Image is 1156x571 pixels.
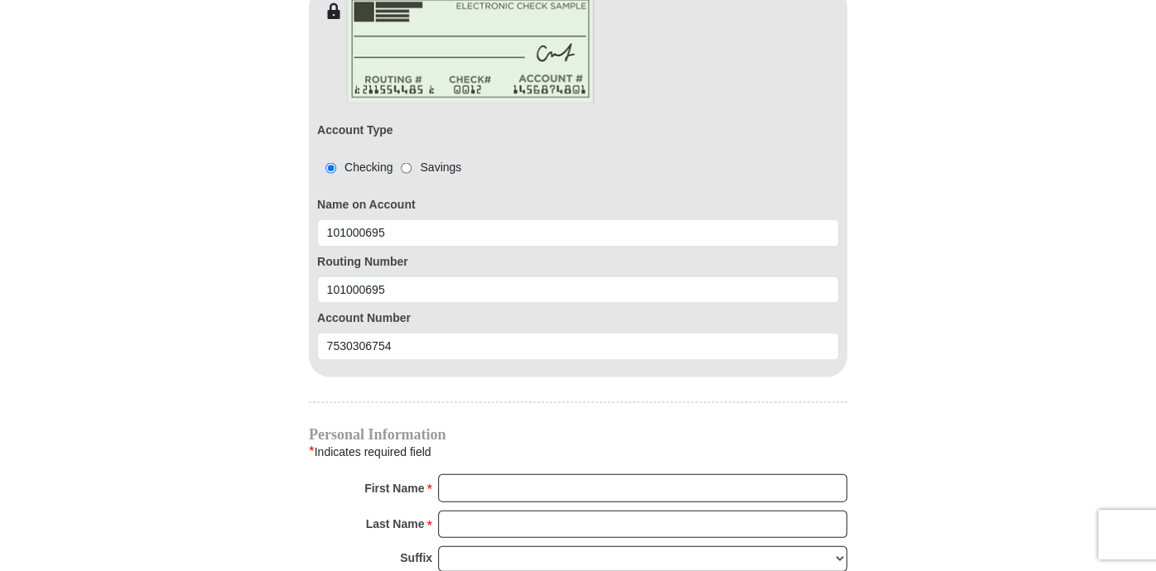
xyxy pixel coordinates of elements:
strong: Last Name [366,511,425,535]
strong: First Name [364,476,424,499]
strong: Suffix [400,545,432,569]
label: Account Type [317,121,393,138]
h4: Personal Information [309,427,847,440]
div: Checking Savings [317,158,461,175]
label: Routing Number [317,252,839,270]
div: Indicates required field [309,440,847,462]
label: Name on Account [317,195,839,213]
label: Account Number [317,309,839,326]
